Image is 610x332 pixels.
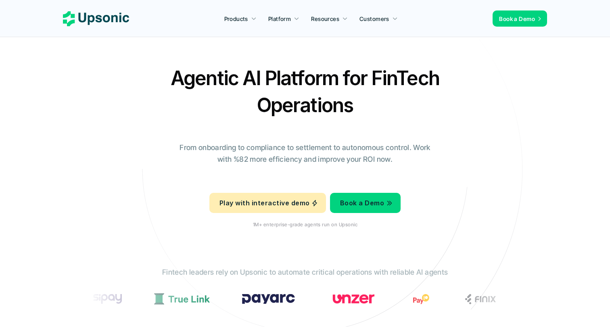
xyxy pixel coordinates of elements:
[224,15,248,23] p: Products
[162,267,448,278] p: Fintech leaders rely on Upsonic to automate critical operations with reliable AI agents
[209,193,326,213] a: Play with interactive demo
[164,65,446,119] h2: Agentic AI Platform for FinTech Operations
[499,15,535,23] p: Book a Demo
[340,197,384,209] p: Book a Demo
[311,15,339,23] p: Resources
[219,197,309,209] p: Play with interactive demo
[493,10,547,27] a: Book a Demo
[253,222,357,228] p: 1M+ enterprise-grade agents run on Upsonic
[330,193,401,213] a: Book a Demo
[174,142,436,165] p: From onboarding to compliance to settlement to autonomous control. Work with %82 more efficiency ...
[359,15,389,23] p: Customers
[219,11,261,26] a: Products
[268,15,291,23] p: Platform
